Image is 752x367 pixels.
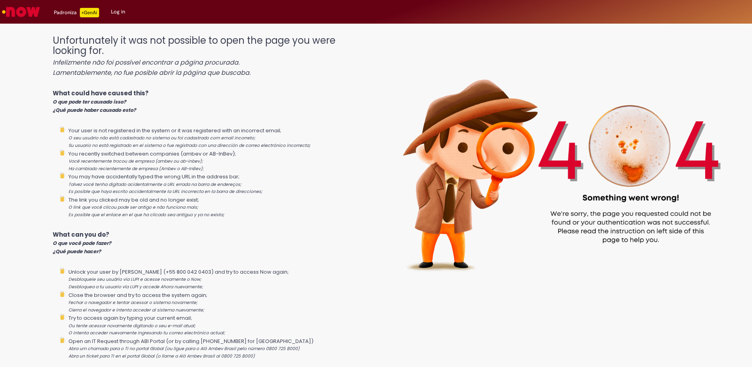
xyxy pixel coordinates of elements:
img: ServiceNow [1,4,41,20]
div: Padroniza [54,8,99,17]
i: Ha cambiado recientemente de empresa (Ambev o AB-InBev); [68,166,204,172]
i: Desbloquea a tu usuario vía LUPI y accede Ahora nuevamente; [68,284,203,290]
i: Es posible que haya escrito accidentalmente la URL incorrecta en la barra de direcciones; [68,189,262,195]
i: ¿Qué puede haber causado esto? [53,107,136,113]
i: Desbloqueie seu usuário via LUPI e acesse novamente o Now; [68,276,201,282]
i: Su usuario no está registrado en el sistema o fue registrado con una dirección de correo electrón... [68,143,310,148]
img: 404_ambev_new.png [367,28,752,296]
li: Unlock your user by [PERSON_NAME] (+55 800 042 0403) and try to access Now again; [68,267,367,291]
i: Você recentemente trocou de empresa (ambev ou ab-inbev); [68,158,203,164]
i: O intenta acceder nuevamente ingresando tu correo electrónico actual; [68,330,225,336]
i: Abra un ticket para TI en el portal Global (o llame a Alô Ambev Brasil al 0800 725 8000) [68,353,255,359]
li: The link you clicked may be old and no longer exist; [68,195,367,219]
i: ¿Qué puede hacer? [53,248,101,255]
i: Talvez você tenha digitado acidentalmente a URL errada na barra de endereços; [68,182,241,187]
li: You may have accidentally typed the wrong URL in the address bar; [68,172,367,195]
li: Close the browser and try to access the system again; [68,291,367,314]
li: You recently switched between companies (ambev or AB-InBev); [68,149,367,172]
i: Lamentablemente, no fue posible abrir la página que buscaba. [53,68,251,77]
i: Abra um chamado para o TI no portal Global (ou ligue para o Alô Ambev Brasil pelo número 0800 725... [68,346,300,352]
p: What can you do? [53,230,367,256]
i: O seu usuário não está cadastrado no sistema ou foi cadastrado com email incorreto; [68,135,255,141]
i: O que pode ter causado isso? [53,98,126,105]
p: +GenAi [80,8,99,17]
p: What could have caused this? [53,89,367,114]
i: Fechar o navegador e tentar acessar o sistema novamente; [68,300,197,306]
i: Ou tente acessar novamente digitando o seu e-mail atual; [68,323,195,329]
h1: Unfortunately it was not possible to open the page you were looking for. [53,35,367,77]
li: Try to access again by typing your current email; [68,313,367,337]
li: Your user is not registered in the system or it was registered with an incorrect email; [68,126,367,149]
i: Infelizmente não foi possível encontrar a página procurada. [53,58,240,67]
i: Es posible que el enlace en el que ha clicado sea antiguo y ya no exista; [68,212,224,218]
i: O link que você clicou pode ser antigo e não funciona mais; [68,204,198,210]
i: Cierra el navegador e intenta acceder al sistema nuevamente; [68,307,204,313]
li: Open an IT Request through ABI Portal (or by calling [PHONE_NUMBER] for [GEOGRAPHIC_DATA]) [68,337,367,360]
i: O que você pode fazer? [53,240,111,247]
